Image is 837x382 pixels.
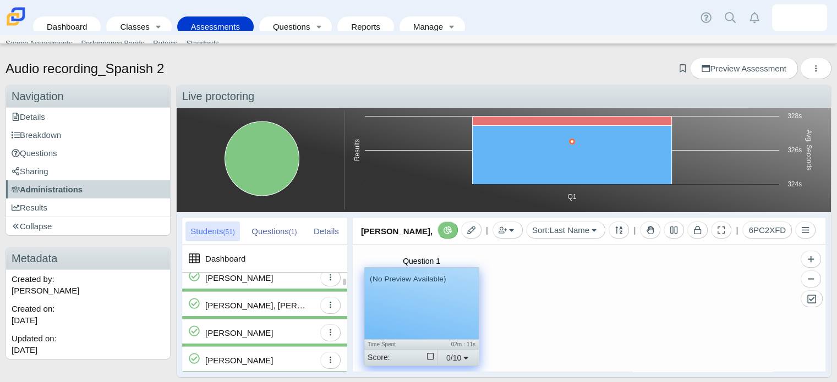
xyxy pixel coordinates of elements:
[437,222,458,239] button: Toggle Reporting
[405,16,444,37] a: Manage
[205,319,273,346] div: [PERSON_NAME]
[185,222,240,241] div: Students
[6,300,170,329] div: Created on:
[12,203,47,212] span: Results
[690,58,797,79] a: Preview Assessment
[4,20,28,30] a: Carmen School of Science & Technology
[4,5,28,28] img: Carmen School of Science & Technology
[677,64,688,73] a: Add bookmark
[368,340,422,349] div: Time Spent
[247,222,302,241] div: Questions
[182,35,223,52] a: Standards
[736,225,738,235] span: |
[309,222,344,241] div: Details
[343,16,389,37] a: Reports
[183,16,248,37] a: Assessments
[344,110,828,209] div: Chart. Highcharts interactive chart.
[473,117,672,126] path: Q1, 7. Incorrect.
[640,222,660,239] button: View Help Requests
[6,180,170,198] a: Administrations
[473,126,672,185] path: Q1, 44. Not Scored.
[289,228,297,236] small: (1)
[205,245,245,272] div: Dashboard
[787,146,802,154] text: 326s
[800,58,831,79] button: More options
[473,126,672,185] g: Not Scored, series 4 of 5. Bar series with 1 bar. Y axis, Results.
[179,110,344,209] svg: Interactive chart
[112,16,150,37] a: Classes
[6,247,170,270] h3: Metadata
[39,16,95,37] a: Dashboard
[6,217,170,235] a: Collapse
[805,130,813,170] text: Avg. Seconds
[570,140,575,144] g: Avg. Seconds, series 5 of 5. Line with 1 data point. Y axis, Avg. Seconds.
[6,126,170,144] a: Breakdown
[151,16,166,37] a: Toggle expanded
[345,110,820,209] svg: Interactive chart
[205,264,273,291] div: [PERSON_NAME]
[6,144,170,162] a: Questions
[702,64,786,73] span: Preview Assessment
[179,110,344,209] div: Chart. Highcharts interactive chart.
[526,222,605,239] button: Sort:Last Name
[12,345,37,355] time: Sep 19, 2025 at 1:31 PM
[570,140,575,144] path: Q1, 326.5s. Avg. Seconds.
[353,139,361,161] text: Results
[177,85,831,108] div: Live proctoring
[205,347,273,374] div: [PERSON_NAME]
[427,351,435,361] label: Select for grading
[12,315,37,325] time: Sep 19, 2025 at 10:16 AM
[6,162,170,180] a: Sharing
[225,121,299,196] path: Finished, 51. Completed.
[787,180,802,188] text: 324s
[422,340,475,349] div: 02m : 11s
[772,4,827,31] a: martha.addo-preko.yyKIqf
[742,5,767,30] a: Alerts
[664,222,684,239] button: Toggle Pause
[149,35,182,52] a: Rubrics
[486,225,488,235] span: |
[791,9,808,26] img: martha.addo-preko.yyKIqf
[6,108,170,126] a: Details
[787,112,802,120] text: 328s
[461,222,482,239] button: Toggle Scoring Mode
[6,198,170,217] a: Results
[12,148,57,158] span: Questions
[370,274,446,284] small: (No Preview Available)
[12,130,61,140] span: Breakdown
[567,193,576,201] text: Q1
[748,225,786,235] span: 6PC2XFD
[12,90,64,102] span: Navigation
[687,222,708,239] button: Toggle Pacing
[437,350,479,366] div: 0/10
[550,225,590,235] span: Last Name
[742,222,792,239] button: 6PC2XFD
[361,226,531,263] span: [PERSON_NAME], [PERSON_NAME]
[223,228,234,236] small: (51)
[473,117,672,126] g: Incorrect, series 3 of 5. Bar series with 1 bar. Y axis, Results.
[12,112,45,121] span: Details
[311,16,326,37] a: Toggle expanded
[1,35,76,52] a: Search Assessments
[493,222,523,239] button: Add Students
[633,225,636,235] span: |
[6,270,170,300] div: Created by: [PERSON_NAME]
[205,292,310,319] div: [PERSON_NAME], [PERSON_NAME]
[364,256,479,267] div: Question 1
[6,59,164,78] h1: Audio recording_Spanish 2
[444,16,459,37] a: Toggle expanded
[265,16,311,37] a: Questions
[12,222,52,231] span: Collapse
[795,222,816,239] button: Toggle Menu
[368,350,427,366] div: Score:
[12,167,48,176] span: Sharing
[76,35,149,52] a: Performance Bands
[6,329,170,359] div: Updated on:
[12,185,83,194] span: Administrations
